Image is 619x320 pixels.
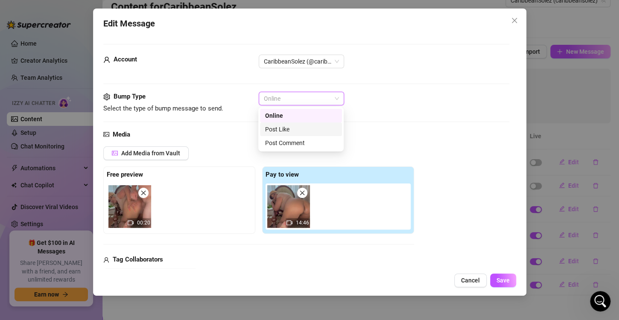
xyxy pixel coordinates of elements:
[260,136,342,150] div: Post Comment
[266,171,299,178] strong: Pay to view
[260,109,342,122] div: Online
[508,14,521,27] button: Close
[114,93,146,100] strong: Bump Type
[103,130,109,140] span: picture
[490,273,516,287] button: Save
[496,277,510,284] span: Save
[6,3,22,20] button: go back
[107,171,143,178] strong: Free preview
[264,55,339,68] span: CaribbeanSolez (@caribbeansolez)
[112,150,118,156] span: picture
[103,55,110,65] span: user
[113,131,130,138] strong: Media
[114,55,137,63] strong: Account
[103,92,110,102] span: setting
[511,17,518,24] span: close
[508,17,521,24] span: Close
[267,185,310,228] img: media
[103,105,223,112] span: Select the type of bump message to send.
[103,255,109,265] span: user
[454,273,487,287] button: Cancel
[461,277,480,284] span: Cancel
[140,190,146,196] span: close
[264,92,339,105] span: Online
[113,256,163,263] strong: Tag Collaborators
[103,146,189,160] button: Add Media from Vault
[128,220,134,226] span: video-camera
[121,150,180,157] span: Add Media from Vault
[267,185,310,228] div: 14:46
[108,185,151,228] img: media
[103,17,155,30] span: Edit Message
[590,291,610,311] iframe: Intercom live chat
[296,220,309,226] span: 14:46
[299,190,305,196] span: close
[265,111,337,120] div: Online
[137,220,150,226] span: 00:20
[265,125,337,134] div: Post Like
[108,185,151,228] div: 00:20
[286,220,292,226] span: video-camera
[150,4,165,19] div: Close
[265,138,337,148] div: Post Comment
[260,122,342,136] div: Post Like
